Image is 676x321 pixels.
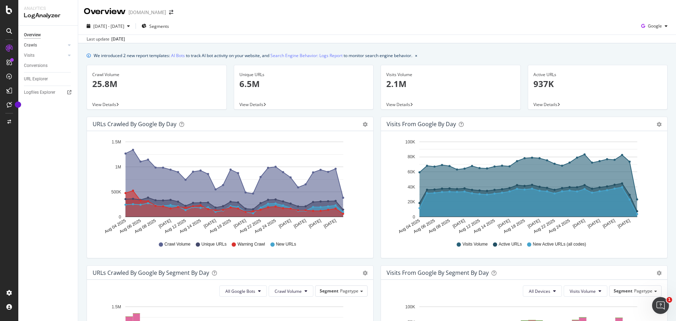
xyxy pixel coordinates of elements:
span: Segment [320,288,338,294]
text: 80K [408,155,415,160]
div: Crawl Volume [92,72,221,78]
button: [DATE] - [DATE] [84,20,133,32]
a: AI Bots [171,52,185,59]
text: 20K [408,199,415,204]
text: 1.5M [112,304,121,309]
a: Overview [24,31,73,39]
div: [DATE] [111,36,125,42]
svg: A chart. [387,137,659,235]
text: 500K [111,190,121,195]
text: [DATE] [452,218,466,229]
div: We introduced 2 new report templates: to track AI bot activity on your website, and to monitor se... [94,52,412,59]
text: 60K [408,169,415,174]
text: [DATE] [587,218,601,229]
span: View Details [533,101,557,107]
text: Aug 18 2025 [503,218,526,234]
div: Visits from Google By Segment By Day [387,269,489,276]
div: Tooltip anchor [15,101,21,108]
text: Aug 22 2025 [533,218,556,234]
text: 0 [119,215,121,220]
svg: A chart. [93,137,365,235]
div: gear [363,122,368,127]
div: Visits [24,52,35,59]
span: 1 [666,297,672,303]
button: Google [638,20,670,32]
a: Logfiles Explorer [24,89,73,96]
div: Active URLs [533,72,662,78]
button: All Devices [523,285,562,297]
a: Search Engine Behavior: Logs Report [270,52,343,59]
button: All Google Bots [219,285,267,297]
div: Visits from Google by day [387,121,456,128]
text: Aug 12 2025 [164,218,187,234]
div: gear [363,271,368,276]
a: Visits [24,52,66,59]
span: [DATE] - [DATE] [93,23,124,29]
span: Segments [149,23,169,29]
button: close banner [413,50,419,61]
text: Aug 22 2025 [239,218,262,234]
text: Aug 08 2025 [427,218,451,234]
text: [DATE] [203,218,217,229]
text: 0 [413,215,415,220]
span: View Details [239,101,263,107]
p: 25.8M [92,78,221,90]
span: Visits Volume [570,288,596,294]
span: Google [648,23,662,29]
span: New Active URLs (all codes) [533,241,586,247]
text: Aug 06 2025 [413,218,436,234]
button: Crawl Volume [269,285,313,297]
div: Overview [24,31,41,39]
span: Crawl Volume [164,241,190,247]
div: Unique URLs [239,72,368,78]
div: gear [657,122,662,127]
text: [DATE] [617,218,631,229]
span: All Devices [529,288,550,294]
text: Aug 18 2025 [209,218,232,234]
button: Visits Volume [564,285,607,297]
div: LogAnalyzer [24,12,72,20]
text: Aug 04 2025 [398,218,421,234]
text: [DATE] [572,218,586,229]
iframe: Intercom live chat [652,297,669,314]
text: Aug 14 2025 [472,218,496,234]
text: Aug 24 2025 [254,218,277,234]
div: URL Explorer [24,75,48,83]
div: URLs Crawled by Google by day [93,121,176,128]
p: 6.5M [239,78,368,90]
text: Aug 04 2025 [104,218,127,234]
div: Logfiles Explorer [24,89,55,96]
span: All Google Bots [225,288,255,294]
a: Conversions [24,62,73,69]
span: New URLs [276,241,296,247]
text: 1M [115,165,121,169]
p: 937K [533,78,662,90]
span: Unique URLs [201,241,226,247]
div: Visits Volume [386,72,515,78]
div: Conversions [24,62,48,69]
text: [DATE] [158,218,172,229]
text: Aug 14 2025 [179,218,202,234]
text: [DATE] [527,218,541,229]
span: View Details [92,101,116,107]
span: View Details [386,101,410,107]
a: URL Explorer [24,75,73,83]
text: 100K [405,304,415,309]
text: [DATE] [497,218,511,229]
text: [DATE] [233,218,247,229]
span: Segment [614,288,632,294]
div: gear [657,271,662,276]
span: Warning Crawl [237,241,265,247]
div: Last update [87,36,125,42]
text: Aug 06 2025 [119,218,142,234]
text: 40K [408,185,415,190]
button: Segments [139,20,172,32]
div: [DOMAIN_NAME] [129,9,166,16]
div: URLs Crawled by Google By Segment By Day [93,269,209,276]
text: [DATE] [323,218,337,229]
text: 100K [405,140,415,144]
text: 1.5M [112,140,121,144]
span: Pagetype [634,288,652,294]
text: Aug 08 2025 [133,218,157,234]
